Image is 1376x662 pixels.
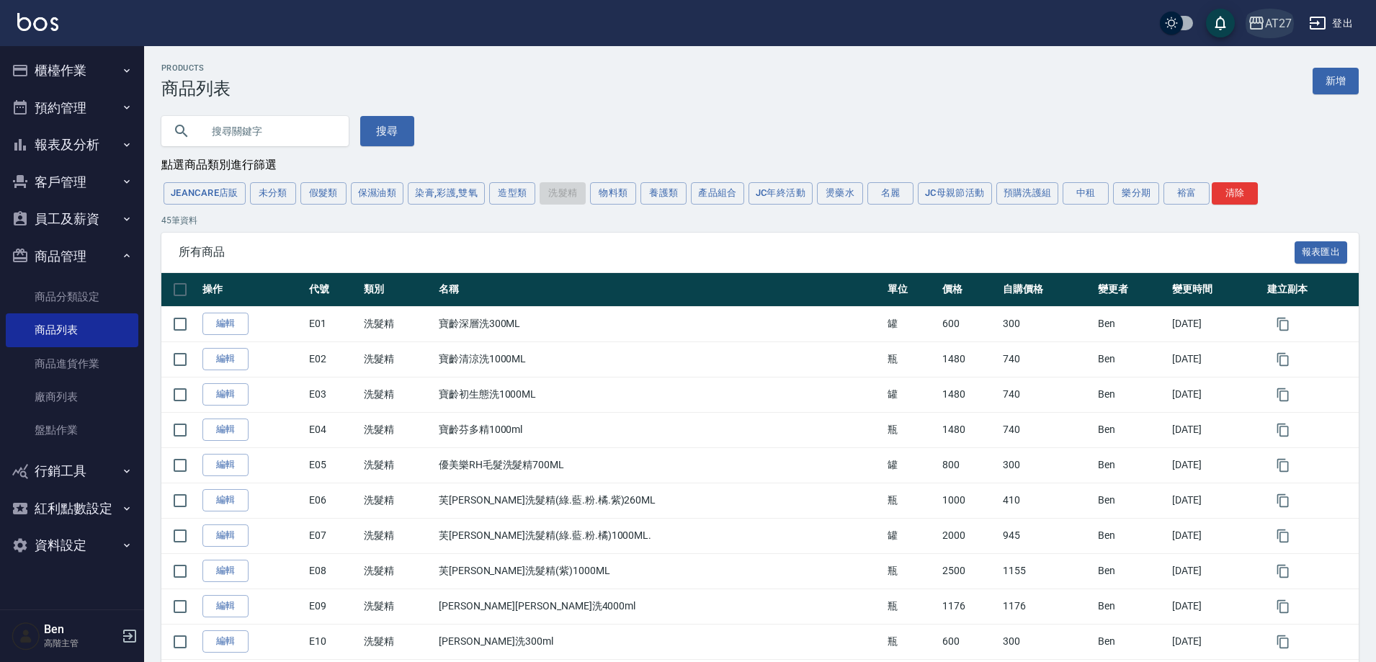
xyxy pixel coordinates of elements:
[884,447,939,483] td: 罐
[1169,377,1264,412] td: [DATE]
[1313,68,1359,94] a: 新增
[640,182,687,205] button: 養護類
[999,341,1094,377] td: 740
[999,306,1094,341] td: 300
[360,412,435,447] td: 洗髮精
[408,182,485,205] button: 染膏,彩護,雙氧
[161,214,1359,227] p: 45 筆資料
[6,452,138,490] button: 行銷工具
[884,306,939,341] td: 罐
[360,116,414,146] button: 搜尋
[1295,245,1348,259] a: 報表匯出
[999,624,1094,659] td: 300
[179,245,1295,259] span: 所有商品
[435,483,884,518] td: 芙[PERSON_NAME]洗髮精(綠.藍.粉.橘.紫)260ML
[939,273,999,307] th: 價格
[999,553,1094,589] td: 1155
[884,553,939,589] td: 瓶
[918,182,992,205] button: JC母親節活動
[360,589,435,624] td: 洗髮精
[6,380,138,413] a: 廠商列表
[360,518,435,553] td: 洗髮精
[6,164,138,201] button: 客戶管理
[999,589,1094,624] td: 1176
[360,341,435,377] td: 洗髮精
[884,412,939,447] td: 瓶
[435,447,884,483] td: 優美樂RH毛髮洗髮精700ML
[6,413,138,447] a: 盤點作業
[305,589,360,624] td: E09
[351,182,404,205] button: 保濕油類
[360,306,435,341] td: 洗髮精
[939,553,999,589] td: 2500
[199,273,305,307] th: 操作
[1063,182,1109,205] button: 中租
[867,182,913,205] button: 名麗
[435,377,884,412] td: 寶齡初生態洗1000ML
[1094,306,1169,341] td: Ben
[435,518,884,553] td: 芙[PERSON_NAME]洗髮精(綠.藍.粉.橘)1000ML.
[884,341,939,377] td: 瓶
[1094,589,1169,624] td: Ben
[6,126,138,164] button: 報表及分析
[435,624,884,659] td: [PERSON_NAME]洗300ml
[1163,182,1210,205] button: 裕富
[1094,412,1169,447] td: Ben
[1169,412,1264,447] td: [DATE]
[999,518,1094,553] td: 945
[6,238,138,275] button: 商品管理
[12,622,40,650] img: Person
[202,348,249,370] a: 編輯
[1169,518,1264,553] td: [DATE]
[435,412,884,447] td: 寶齡芬多精1000ml
[305,377,360,412] td: E03
[999,412,1094,447] td: 740
[884,483,939,518] td: 瓶
[590,182,636,205] button: 物料類
[1094,624,1169,659] td: Ben
[939,589,999,624] td: 1176
[360,553,435,589] td: 洗髮精
[202,112,337,151] input: 搜尋關鍵字
[939,377,999,412] td: 1480
[202,524,249,547] a: 編輯
[939,341,999,377] td: 1480
[305,518,360,553] td: E07
[202,419,249,441] a: 編輯
[1169,624,1264,659] td: [DATE]
[161,158,1359,173] div: 點選商品類別進行篩選
[1169,306,1264,341] td: [DATE]
[164,182,246,205] button: JeanCare店販
[489,182,535,205] button: 造型類
[884,377,939,412] td: 罐
[305,341,360,377] td: E02
[6,527,138,564] button: 資料設定
[939,306,999,341] td: 600
[44,622,117,637] h5: Ben
[999,273,1094,307] th: 自購價格
[305,447,360,483] td: E05
[305,553,360,589] td: E08
[202,383,249,406] a: 編輯
[6,200,138,238] button: 員工及薪資
[305,306,360,341] td: E01
[17,13,58,31] img: Logo
[1094,273,1169,307] th: 變更者
[749,182,813,205] button: JC年終活動
[999,483,1094,518] td: 410
[6,89,138,127] button: 預約管理
[884,518,939,553] td: 罐
[1295,241,1348,264] button: 報表匯出
[202,454,249,476] a: 編輯
[1169,483,1264,518] td: [DATE]
[435,306,884,341] td: 寶齡深層洗300ML
[360,273,435,307] th: 類別
[202,560,249,582] a: 編輯
[1094,483,1169,518] td: Ben
[250,182,296,205] button: 未分類
[1265,14,1292,32] div: AT27
[1169,553,1264,589] td: [DATE]
[939,412,999,447] td: 1480
[435,341,884,377] td: 寶齡清涼洗1000ML
[1242,9,1297,38] button: AT27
